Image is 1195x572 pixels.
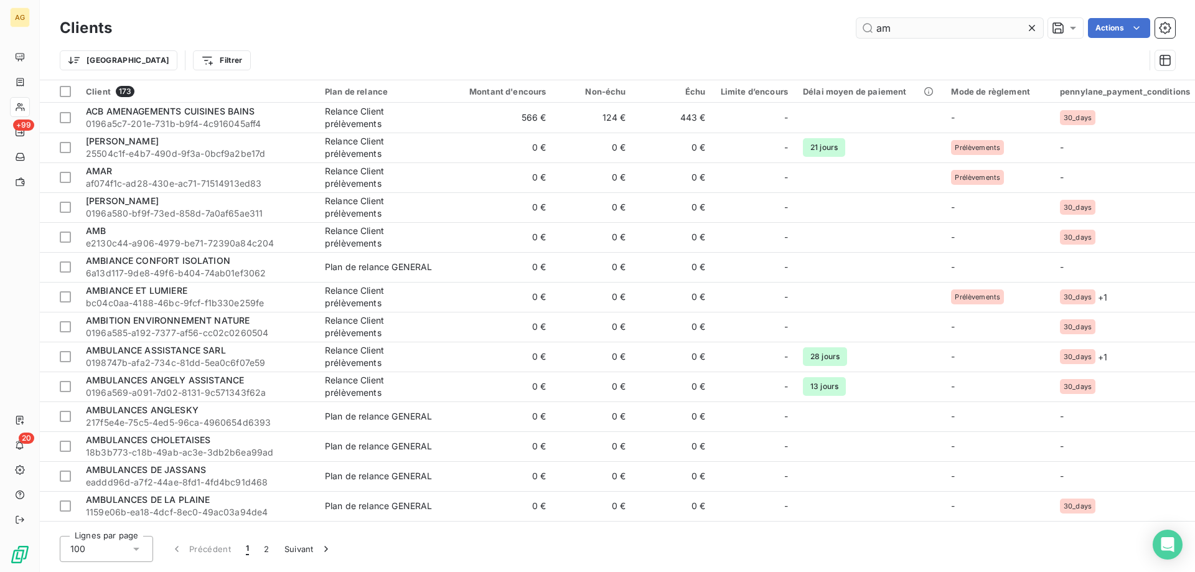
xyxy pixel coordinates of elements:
[784,171,788,184] span: -
[951,471,955,481] span: -
[86,405,199,415] span: AMBULANCES ANGLESKY
[13,120,34,131] span: +99
[86,524,288,535] span: AMBULANCES DES SABLES BISCARROSSAISES
[951,202,955,212] span: -
[554,162,634,192] td: 0 €
[554,252,634,282] td: 0 €
[955,144,1000,151] span: Prélèvements
[554,282,634,312] td: 0 €
[1064,114,1092,121] span: 30_days
[256,536,276,562] button: 2
[784,201,788,213] span: -
[325,410,432,423] div: Plan de relance GENERAL
[1098,291,1107,304] span: + 1
[86,506,310,518] span: 1159e06b-ea18-4dcf-8ec0-49ac03a94de4
[86,464,206,475] span: AMBULANCES DE JASSANS
[86,177,310,190] span: af074f1c-ad28-430e-ac71-71514913ed83
[60,17,112,39] h3: Clients
[554,133,634,162] td: 0 €
[70,543,85,555] span: 100
[325,523,439,548] div: Relance Client prélèvements
[86,297,310,309] span: bc04c0aa-4188-46bc-9fcf-f1b330e259fe
[86,148,310,160] span: 25504c1f-e4b7-490d-9f3a-0bcf9a2be17d
[86,136,159,146] span: [PERSON_NAME]
[634,372,713,401] td: 0 €
[1064,353,1092,360] span: 30_days
[803,87,936,96] div: Délai moyen de paiement
[86,446,310,459] span: 18b3b773-c18b-49ab-ac3e-3db2b6ea99ad
[325,225,439,250] div: Relance Client prélèvements
[951,351,955,362] span: -
[447,372,554,401] td: 0 €
[634,491,713,521] td: 0 €
[951,381,955,391] span: -
[634,192,713,222] td: 0 €
[554,401,634,431] td: 0 €
[116,86,134,97] span: 173
[955,293,1000,301] span: Prélèvements
[86,225,106,236] span: AMB
[554,342,634,372] td: 0 €
[561,87,626,96] div: Non-échu
[856,18,1043,38] input: Rechercher
[325,87,439,96] div: Plan de relance
[86,166,113,176] span: AMAR
[951,411,955,421] span: -
[86,195,159,206] span: [PERSON_NAME]
[86,375,244,385] span: AMBULANCES ANGELY ASSISTANCE
[784,500,788,512] span: -
[951,87,1045,96] div: Mode de règlement
[325,344,439,369] div: Relance Client prélèvements
[86,345,226,355] span: AMBULANCE ASSISTANCE SARL
[325,165,439,190] div: Relance Client prélèvements
[784,470,788,482] span: -
[1060,441,1064,451] span: -
[634,521,713,551] td: 0 €
[86,267,310,279] span: 6a13d117-9de8-49f6-b404-74ab01ef3062
[951,112,955,123] span: -
[454,87,546,96] div: Montant d'encours
[86,434,210,445] span: AMBULANCES CHOLETAISES
[1098,350,1107,363] span: + 1
[246,543,249,555] span: 1
[554,312,634,342] td: 0 €
[163,536,238,562] button: Précédent
[641,87,706,96] div: Échu
[86,416,310,429] span: 217f5e4e-75c5-4ed5-96ca-4960654d6393
[951,441,955,451] span: -
[193,50,250,70] button: Filtrer
[554,491,634,521] td: 0 €
[634,252,713,282] td: 0 €
[554,192,634,222] td: 0 €
[86,87,111,96] span: Client
[634,461,713,491] td: 0 €
[554,431,634,461] td: 0 €
[951,261,955,272] span: -
[1064,502,1092,510] span: 30_days
[1060,471,1064,481] span: -
[325,261,432,273] div: Plan de relance GENERAL
[238,536,256,562] button: 1
[447,222,554,252] td: 0 €
[634,401,713,431] td: 0 €
[554,372,634,401] td: 0 €
[784,261,788,273] span: -
[634,282,713,312] td: 0 €
[1064,204,1092,211] span: 30_days
[1064,233,1092,241] span: 30_days
[634,133,713,162] td: 0 €
[325,135,439,160] div: Relance Client prélèvements
[277,536,340,562] button: Suivant
[325,470,432,482] div: Plan de relance GENERAL
[447,431,554,461] td: 0 €
[447,103,554,133] td: 566 €
[784,380,788,393] span: -
[1060,172,1064,182] span: -
[86,118,310,130] span: 0196a5c7-201e-731b-b9f4-4c916045aff4
[60,50,177,70] button: [GEOGRAPHIC_DATA]
[634,162,713,192] td: 0 €
[721,87,788,96] div: Limite d’encours
[447,342,554,372] td: 0 €
[447,491,554,521] td: 0 €
[784,231,788,243] span: -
